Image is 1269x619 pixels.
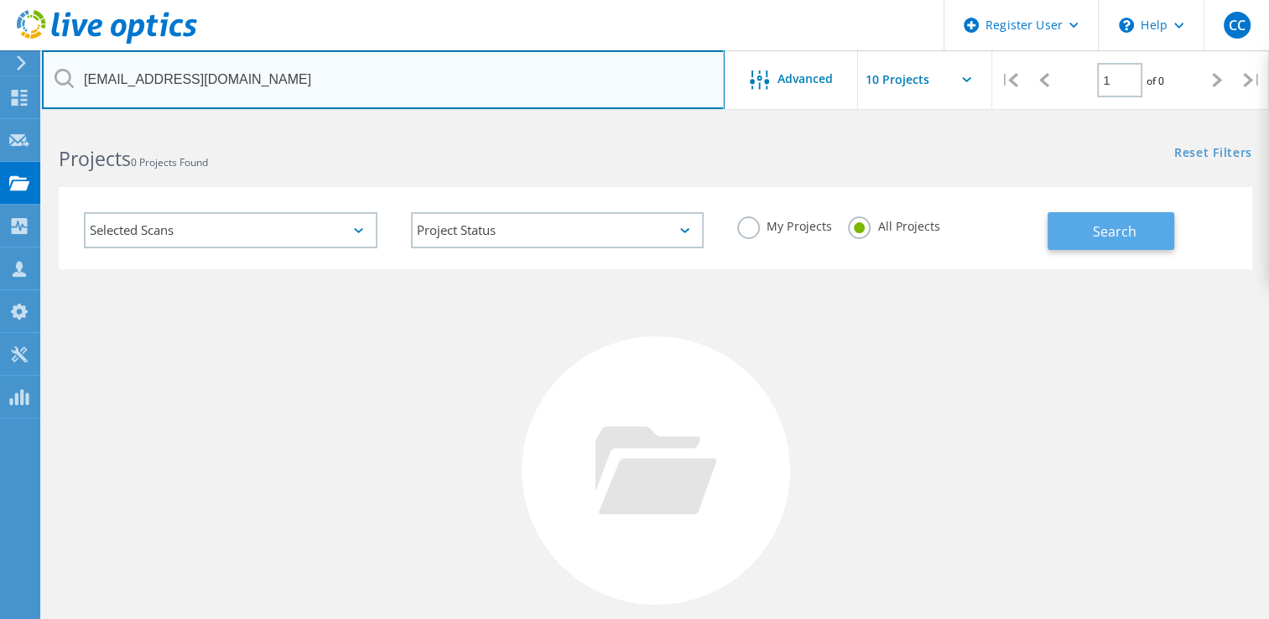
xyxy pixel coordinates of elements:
label: All Projects [848,216,939,232]
input: Search projects by name, owner, ID, company, etc [42,50,725,109]
div: | [992,50,1027,110]
button: Search [1048,212,1174,250]
span: of 0 [1147,74,1164,88]
span: CC [1228,18,1245,32]
div: Project Status [411,212,705,248]
span: Search [1093,222,1136,241]
b: Projects [59,145,131,172]
svg: \n [1119,18,1134,33]
div: | [1235,50,1269,110]
span: 0 Projects Found [131,155,208,169]
div: Selected Scans [84,212,377,248]
a: Reset Filters [1174,147,1252,161]
label: My Projects [737,216,831,232]
span: Advanced [778,73,833,85]
a: Live Optics Dashboard [17,35,197,47]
